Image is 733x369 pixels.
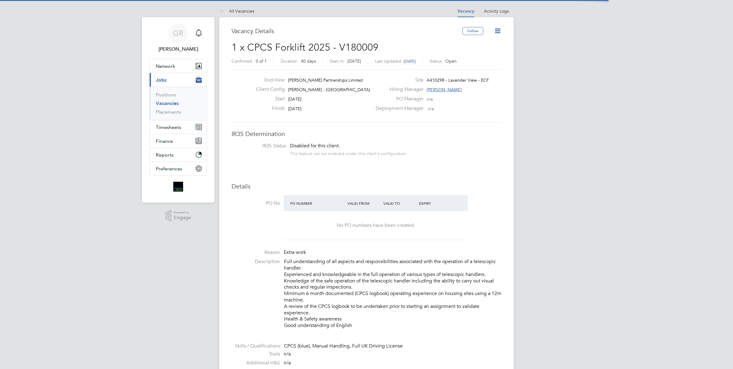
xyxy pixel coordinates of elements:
span: [PERSON_NAME] [427,87,462,92]
a: GR[PERSON_NAME] [149,23,207,53]
span: GR [173,29,183,37]
button: Reports [150,148,207,161]
button: Finance [150,134,207,148]
span: 40 days [301,58,316,64]
div: PO Number [289,198,346,209]
span: n/a [284,351,291,357]
span: Engage [174,215,191,220]
div: CPCS (blue), Manual Handling, Full UK Driving License [284,343,501,349]
label: Client Config [251,86,285,93]
span: Finance [156,138,173,144]
span: Gareth Richardson [149,45,207,53]
span: [DATE] [288,96,301,102]
label: Tools [232,351,280,357]
p: Full understanding of all aspects and responsibilities associated with the operation of a telesco... [284,258,501,329]
label: Description [232,258,280,265]
a: Vacancies [156,100,178,106]
label: Confirmed [232,58,252,64]
div: No PO numbers have been created. [290,222,462,229]
label: IR35 Status [238,143,286,149]
label: Site [372,77,424,84]
div: Valid To [382,198,418,209]
span: [DATE] [288,106,301,111]
span: 1 x CPCS Forklift 2025 - V180009 [232,41,378,53]
span: Network [156,63,175,69]
button: Preferences [150,162,207,175]
span: Disabled for this client. [290,143,340,149]
span: n/a [428,106,434,111]
button: Jobs [150,73,207,87]
span: Powered by [174,210,191,215]
a: Positions [156,92,176,98]
h3: Vacancy Details [232,27,462,35]
a: Powered byEngage [165,210,191,222]
label: End Hirer [251,77,285,84]
label: Start In [330,58,344,64]
span: 0 of 1 [256,58,267,64]
span: Timesheets [156,124,181,130]
label: Finish [251,105,285,112]
h3: IR35 Determination [232,130,501,138]
nav: Main navigation [142,17,214,203]
label: Skills / Qualifications [232,343,280,349]
div: Jobs [150,87,207,120]
label: PO Manager [372,96,424,102]
span: [PERSON_NAME] Partnerships Limited [288,77,363,83]
a: Vacancy [458,9,474,14]
button: Network [150,59,207,73]
div: This feature can be enabled under this client's configuration. [290,149,408,156]
span: A410298 - Lavender View - ECF [427,77,489,83]
button: Timesheets [150,120,207,134]
label: Deployment Manager [372,105,424,112]
label: Status [430,58,442,64]
label: Start [251,96,285,102]
label: Hiring Manager [372,86,424,93]
img: bromak-logo-retina.png [173,182,183,192]
a: Go to home page [149,182,207,192]
span: Open [445,58,457,64]
span: Jobs [156,77,167,83]
label: Last Updated [375,58,401,64]
div: Valid From [346,198,382,209]
span: [DATE] [404,59,416,64]
a: Placements [156,109,181,115]
label: Reason [232,249,280,256]
span: [PERSON_NAME] - [GEOGRAPHIC_DATA] [288,87,370,92]
label: PO No [232,200,280,207]
label: Additional H&S [232,360,280,366]
span: Extra work [284,249,306,255]
button: Follow [462,27,483,35]
span: Reports [156,152,174,158]
span: n/a [427,96,433,102]
span: n/a [284,360,291,366]
a: All Vacancies [219,8,254,14]
h3: Details [232,182,501,190]
span: Preferences [156,166,182,172]
label: Duration [281,58,297,64]
span: [DATE] [347,58,361,64]
div: Expiry [417,198,453,209]
a: Activity Logs [484,8,509,14]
